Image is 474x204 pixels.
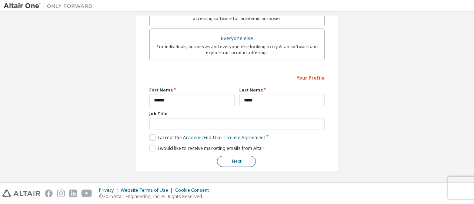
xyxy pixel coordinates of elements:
[149,87,235,93] label: First Name
[121,187,175,193] div: Website Terms of Use
[57,190,65,197] img: instagram.svg
[239,87,325,93] label: Last Name
[149,111,325,117] label: Job Title
[149,71,325,83] div: Your Profile
[183,134,265,141] a: Academic End-User License Agreement
[81,190,92,197] img: youtube.svg
[154,44,320,56] div: For individuals, businesses and everyone else looking to try Altair software and explore our prod...
[99,193,213,200] p: © 2025 Altair Engineering, Inc. All Rights Reserved.
[45,190,53,197] img: facebook.svg
[2,190,40,197] img: altair_logo.svg
[4,2,96,10] img: Altair One
[175,187,213,193] div: Cookie Consent
[154,10,320,21] div: For faculty & administrators of academic institutions administering students and accessing softwa...
[149,134,265,141] label: I accept the
[69,190,77,197] img: linkedin.svg
[149,145,264,151] label: I would like to receive marketing emails from Altair
[154,33,320,44] div: Everyone else
[99,187,121,193] div: Privacy
[217,156,256,167] button: Next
